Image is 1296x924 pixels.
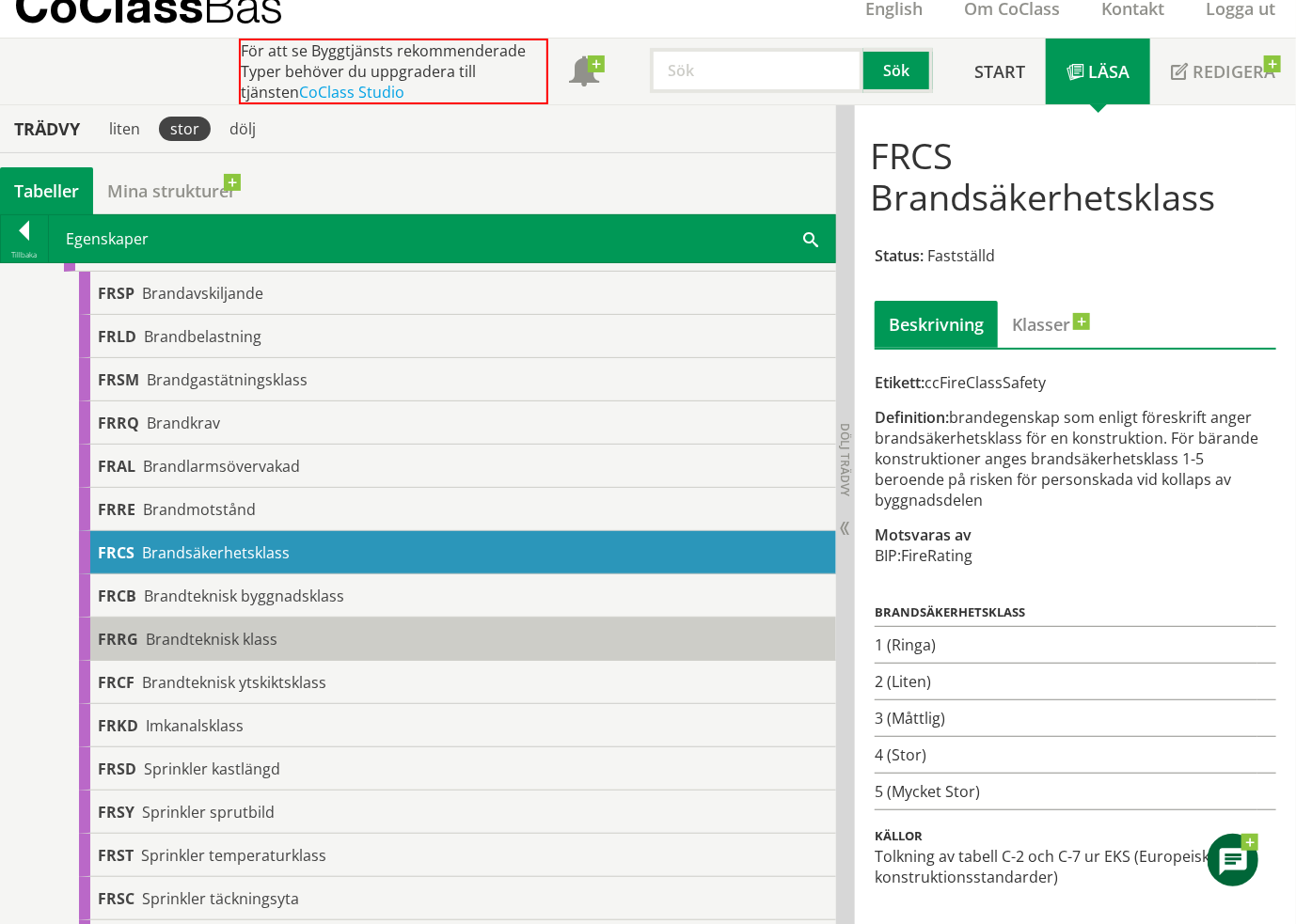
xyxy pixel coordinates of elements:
[875,602,1276,619] div: brandsäkerhetsklass
[98,499,135,520] span: FRRE
[144,326,261,347] span: Brandbelastning
[875,664,1256,700] td: 2 (Liten)
[1046,39,1150,104] a: Läsa
[863,48,933,93] button: Sök
[98,759,136,779] span: FRSD
[146,629,277,650] span: Brandteknisk klass
[901,545,972,566] td: FireRating
[803,228,818,248] span: Sök i tabellen
[98,802,134,822] span: FRSY
[875,245,924,266] span: Status:
[218,117,267,141] div: dölj
[98,326,136,347] span: FRLD
[875,700,1256,737] td: 3 (Måttlig)
[98,672,134,693] span: FRCF
[143,456,300,477] span: Brandlarmsövervakad
[875,372,925,393] span: Etikett:
[142,283,263,304] span: Brandavskiljande
[98,629,138,650] span: FRRG
[954,39,1046,104] a: Start
[98,369,139,390] span: FRSM
[875,525,972,545] span: Motsvaras av
[98,715,138,736] span: FRKD
[998,301,1084,348] a: Klasser
[142,672,326,693] span: Brandteknisk ytskiktsklass
[875,627,1256,664] td: 1 (Ringa)
[141,845,326,866] span: Sprinkler temperaturklass
[4,118,90,139] div: Trädvy
[927,245,995,266] span: Fastställd
[974,60,1025,83] span: Start
[146,715,244,736] span: Imkanalsklass
[875,407,1276,510] div: brandegenskap som enligt föreskrift anger brandsäkerhetsklass för en konstruktion. För bärande ko...
[142,802,275,822] span: Sprinkler sprutbild
[159,117,211,141] div: stor
[98,117,151,141] div: liten
[875,372,1276,393] div: ccFireClassSafety
[875,301,998,348] div: Beskrivning
[93,167,250,214] a: Mina strukturer
[49,215,835,262] div: Egenskaper
[299,82,404,102] a: CoClass Studio
[569,58,599,88] span: Notifikationer
[147,413,220,433] span: Brandkrav
[98,283,134,304] span: FRSP
[1150,39,1296,104] a: Redigera
[837,423,853,496] span: Dölj trädvy
[142,888,299,909] span: Sprinkler täckningsyta
[875,825,1276,842] div: Källor
[239,39,548,104] div: För att se Byggtjänsts rekommenderade Typer behöver du uppgradera till tjänsten
[143,499,256,520] span: Brandmotstånd
[875,407,949,428] span: Definition:
[98,586,136,606] span: FRCB
[142,542,290,563] span: Brandsäkerhetsklass
[1193,60,1275,83] span: Redigera
[1,247,48,262] div: Tillbaka
[98,542,134,563] span: FRCS
[875,846,1276,887] div: Tolkning av tabell C-2 och C-7 ur EKS (Europeiska konstruktionsstandarder)
[98,456,135,477] span: FRAL
[147,369,308,390] span: Brandgastätningsklass
[98,413,139,433] span: FRRQ
[870,134,1282,217] h1: FRCS Brandsäkerhetsklass
[98,888,134,909] span: FRSC
[1088,60,1130,83] span: Läsa
[98,845,134,866] span: FRST
[144,759,280,779] span: Sprinkler kastlängd
[875,545,901,566] td: BIP:
[650,48,863,93] input: Sök
[875,737,1256,774] td: 4 (Stor)
[875,774,1256,810] td: 5 (Mycket Stor)
[144,586,344,606] span: Brandteknisk byggnadsklass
